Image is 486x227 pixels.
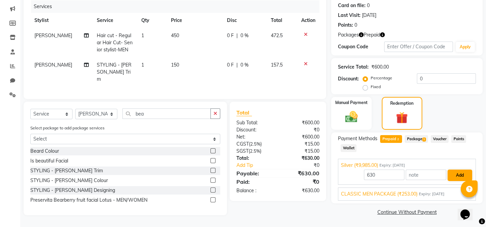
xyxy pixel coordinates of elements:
[278,148,324,155] div: ₹15.00
[231,141,278,148] div: ( )
[236,109,252,116] span: Total
[30,187,115,194] div: STYLING - [PERSON_NAME] Designing
[448,170,472,181] button: Add
[362,12,376,19] div: [DATE]
[231,169,278,177] div: Payable:
[338,12,361,19] div: Last Visit:
[30,167,103,174] div: STYLING - [PERSON_NAME] Trim
[338,43,384,50] div: Coupon Code
[271,32,283,39] span: 472.5
[458,200,479,220] iframe: chat widget
[451,135,466,143] span: Points
[278,178,324,186] div: ₹0
[390,100,413,106] label: Redemption
[371,64,389,71] div: ₹600.00
[137,13,167,28] th: Qty
[354,22,357,29] div: 0
[338,31,359,39] span: Packages
[227,32,234,39] span: 0 F
[297,13,319,28] th: Action
[278,119,324,126] div: ₹600.00
[456,42,475,52] button: Apply
[31,0,324,13] div: Services
[278,169,324,177] div: ₹630.00
[364,31,380,39] span: Prepaid
[431,135,449,143] span: Voucher
[422,137,426,142] span: 1
[231,126,278,133] div: Discount:
[30,125,105,131] label: Select package to add package services
[338,135,377,142] span: Payment Methods
[371,75,392,81] label: Percentage
[367,2,370,9] div: 0
[341,162,378,169] span: Silver (₹9,985.00)
[167,13,223,28] th: Price
[406,170,446,180] input: note
[278,187,324,194] div: ₹630.00
[271,62,283,68] span: 157.5
[335,100,368,106] label: Manual Payment
[97,32,133,53] span: Hair cut - Regular Hair Cut- Senior stylist-MEN
[405,135,428,143] span: Package
[171,32,179,39] span: 450
[278,155,324,162] div: ₹630.00
[278,126,324,133] div: ₹0
[171,62,179,68] span: 150
[392,110,411,125] img: _gift.svg
[236,148,249,154] span: SGST
[240,32,249,39] span: 0 %
[122,108,211,119] input: Search or Scan
[240,61,249,69] span: 0 %
[380,135,402,143] span: Prepaid
[231,133,278,141] div: Net:
[379,162,405,168] span: Expiry: [DATE]
[141,62,144,68] span: 1
[338,22,353,29] div: Points:
[30,177,108,184] div: STYLING - [PERSON_NAME] Colour
[231,155,278,162] div: Total:
[231,148,278,155] div: ( )
[250,141,260,147] span: 2.5%
[30,13,93,28] th: Stylist
[93,13,137,28] th: Service
[30,157,68,165] div: Is beautiful Facial
[34,32,72,39] span: [PERSON_NAME]
[338,64,369,71] div: Service Total:
[278,141,324,148] div: ₹15.00
[384,42,453,52] input: Enter Offer / Coupon Code
[30,197,147,204] div: Preservita Bearberry fruit facial Lotus - MEN/WOMEN
[364,170,404,180] input: Amount
[338,75,359,82] div: Discount:
[97,62,132,82] span: STYLING - [PERSON_NAME] Trim
[419,191,445,197] span: Expiry: [DATE]
[341,191,418,198] span: CLASSIC MEN PACKAGE (₹253.00)
[236,32,238,39] span: |
[231,119,278,126] div: Sub Total:
[231,187,278,194] div: Balance :
[236,141,249,147] span: CGST
[250,148,260,154] span: 2.5%
[333,209,481,216] a: Continue Without Payment
[30,148,59,155] div: Beard Colour
[223,13,267,28] th: Disc
[267,13,297,28] th: Total
[278,133,324,141] div: ₹600.00
[34,62,72,68] span: [PERSON_NAME]
[231,178,278,186] div: Paid:
[227,61,234,69] span: 0 F
[338,2,366,9] div: Card on file:
[396,137,400,142] span: 2
[341,110,362,124] img: _cash.svg
[371,84,381,90] label: Fixed
[141,32,144,39] span: 1
[286,162,324,169] div: ₹0
[231,162,286,169] a: Add Tip
[341,144,356,152] span: Wallet
[236,61,238,69] span: |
